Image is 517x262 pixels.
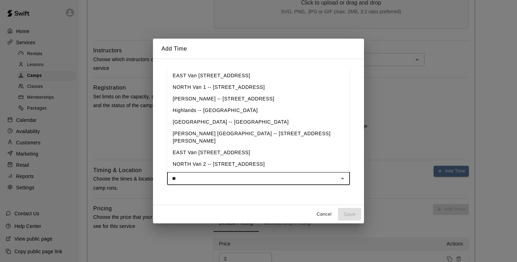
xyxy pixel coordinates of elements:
[167,158,350,170] li: NORTH Van 2 -- [STREET_ADDRESS]
[167,81,350,93] li: NORTH Van 1 -- [STREET_ADDRESS]
[167,147,350,158] li: EAST Van [STREET_ADDRESS]
[338,173,347,183] button: Close
[167,170,350,182] li: NORTH Van 3 -- [STREET_ADDRESS]
[167,116,350,128] li: [GEOGRAPHIC_DATA] -- [GEOGRAPHIC_DATA]
[167,128,350,147] li: [PERSON_NAME] [GEOGRAPHIC_DATA] -- [STREET_ADDRESS][PERSON_NAME]
[167,93,350,105] li: [PERSON_NAME] -- [STREET_ADDRESS]
[153,39,364,59] h2: Add Time
[167,70,350,81] li: EAST Van [STREET_ADDRESS]
[313,209,335,220] button: Cancel
[167,105,350,116] li: Highlands -- [GEOGRAPHIC_DATA]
